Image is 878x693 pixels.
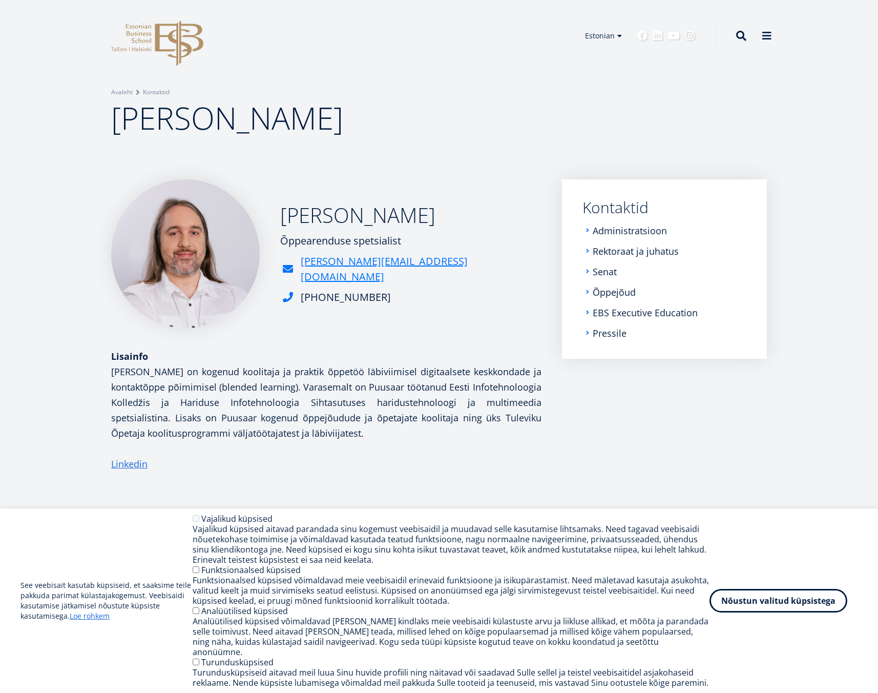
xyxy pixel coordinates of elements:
a: [PERSON_NAME][EMAIL_ADDRESS][DOMAIN_NAME] [301,254,541,284]
a: Facebook [637,31,647,41]
a: Youtube [668,31,680,41]
p: [PERSON_NAME] on kogenud koolitaja ja praktik õppetöö läbiviimisel digitaalsete keskkondade ja ko... [111,364,541,441]
div: Turundusküpsiseid aitavad meil luua Sinu huvide profiili ning näitavad või saadavad Sulle sellel ... [193,667,710,688]
div: Õppearenduse spetsialist [280,233,541,249]
label: Vajalikud küpsised [201,513,273,524]
img: Marko [111,179,260,328]
a: EBS Executive Education [593,308,698,318]
label: Turundusküpsised [201,657,274,668]
div: Vajalikud küpsised aitavad parandada sinu kogemust veebisaidil ja muudavad selle kasutamise lihts... [193,524,710,565]
a: Senat [593,267,617,277]
h2: [PERSON_NAME] [280,202,541,228]
label: Funktsionaalsed küpsised [201,564,301,576]
label: Analüütilised küpsised [201,605,288,617]
span: [PERSON_NAME] [111,97,343,139]
div: [PHONE_NUMBER] [301,290,391,305]
div: Lisainfo [111,349,541,364]
p: See veebisait kasutab küpsiseid, et saaksime teile pakkuda parimat külastajakogemust. Veebisaidi ... [20,580,193,621]
button: Nõustun valitud küpsistega [709,589,847,613]
a: Instagram [685,31,695,41]
a: Administratsioon [593,226,667,236]
a: Loe rohkem [70,611,110,621]
a: Kontaktid [143,87,170,97]
div: Funktsionaalsed küpsised võimaldavad meie veebisaidil erinevaid funktsioone ja isikupärastamist. ... [193,575,710,606]
a: Linkedin [653,31,663,41]
a: Õppejõud [593,287,636,297]
a: Avaleht [111,87,133,97]
a: Linkedin [111,456,148,472]
a: Rektoraat ja juhatus [593,246,679,256]
a: Pressile [593,328,626,338]
div: Analüütilised küpsised võimaldavad [PERSON_NAME] kindlaks meie veebisaidi külastuste arvu ja liik... [193,616,710,657]
a: Kontaktid [582,200,746,215]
